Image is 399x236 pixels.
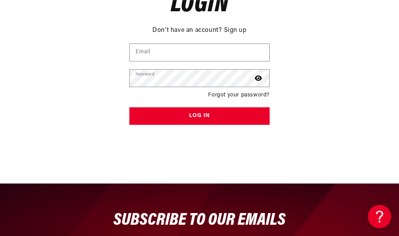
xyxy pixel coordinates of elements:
[129,24,270,36] div: Don't have an account?
[113,212,286,229] span: SUBSCRIBE TO OUR EMAILS
[129,107,270,125] button: Log in
[208,91,270,100] a: Forgot your password?
[224,26,247,36] a: Sign up
[130,44,269,61] input: Email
